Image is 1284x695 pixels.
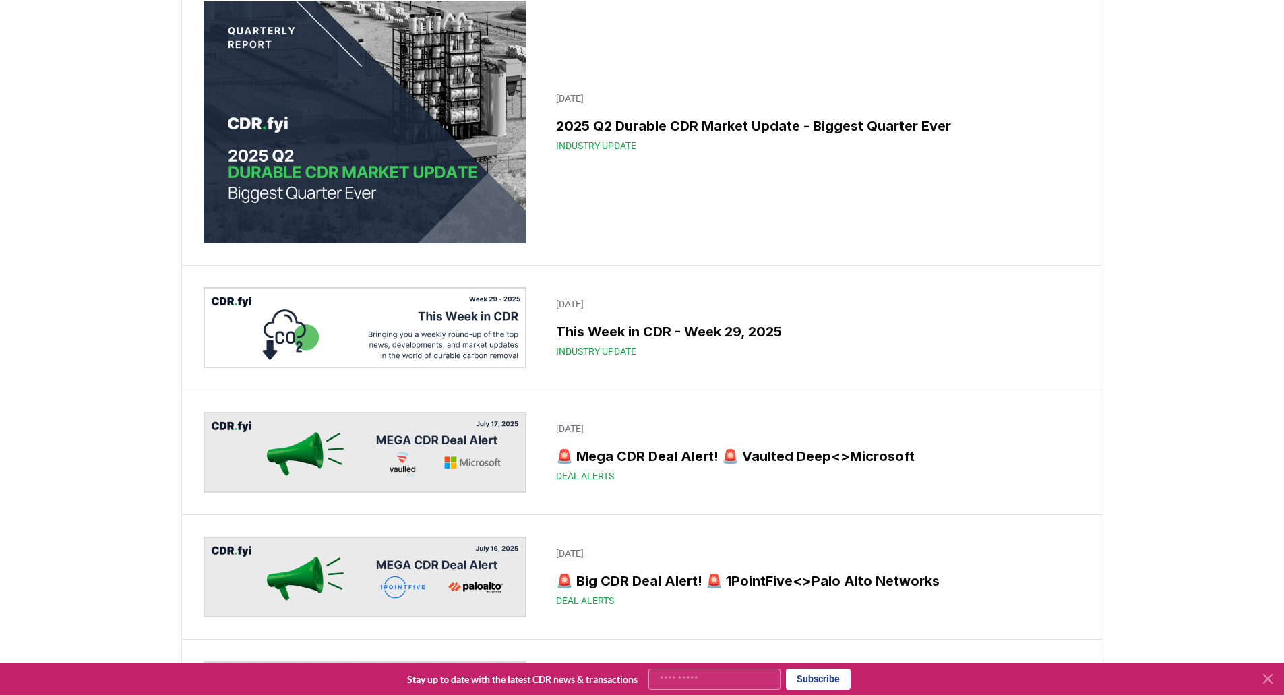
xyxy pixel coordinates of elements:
[556,139,636,152] span: Industry Update
[548,289,1080,366] a: [DATE]This Week in CDR - Week 29, 2025Industry Update
[204,287,527,368] img: This Week in CDR - Week 29, 2025 blog post image
[556,594,614,607] span: Deal Alerts
[548,84,1080,160] a: [DATE]2025 Q2 Durable CDR Market Update - Biggest Quarter EverIndustry Update
[548,539,1080,615] a: [DATE]🚨 Big CDR Deal Alert! 🚨 1PointFive<>Palo Alto NetworksDeal Alerts
[204,537,527,617] img: 🚨 Big CDR Deal Alert! 🚨 1PointFive<>Palo Alto Networks blog post image
[556,446,1072,466] h3: 🚨 Mega CDR Deal Alert! 🚨 Vaulted Deep<>Microsoft
[204,412,527,493] img: 🚨 Mega CDR Deal Alert! 🚨 Vaulted Deep<>Microsoft blog post image
[556,344,636,358] span: Industry Update
[556,297,1072,311] p: [DATE]
[556,469,614,483] span: Deal Alerts
[556,322,1072,342] h3: This Week in CDR - Week 29, 2025
[204,1,527,243] img: 2025 Q2 Durable CDR Market Update - Biggest Quarter Ever blog post image
[556,547,1072,560] p: [DATE]
[556,116,1072,136] h3: 2025 Q2 Durable CDR Market Update - Biggest Quarter Ever
[556,422,1072,435] p: [DATE]
[548,414,1080,491] a: [DATE]🚨 Mega CDR Deal Alert! 🚨 Vaulted Deep<>MicrosoftDeal Alerts
[556,92,1072,105] p: [DATE]
[556,571,1072,591] h3: 🚨 Big CDR Deal Alert! 🚨 1PointFive<>Palo Alto Networks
